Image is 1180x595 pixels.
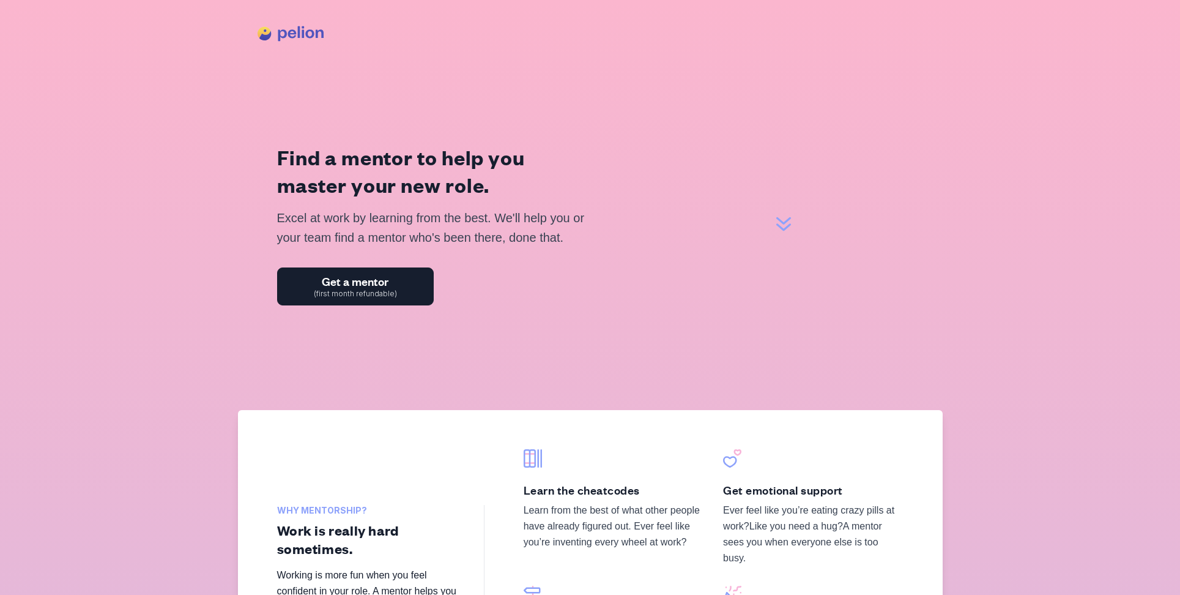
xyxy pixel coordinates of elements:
[524,482,703,498] h3: Learn the cheatcodes
[749,521,843,531] span: Like you need a hug?
[524,503,703,550] p: Learn from the best of what other people have already figured out. Ever feel like you’re inventin...
[277,268,434,305] a: Get a mentor(first month refundable)
[277,143,598,198] h1: Find a mentor to help you master your new role.
[277,505,464,516] span: Why mentorship?
[277,521,464,558] h2: Work is really hard sometimes.
[322,275,388,288] span: Get a mentor
[723,503,903,566] p: Ever feel like you’re eating crazy pills at work? A mentor sees you when everyone else is too busy.
[314,290,397,297] span: (first month refundable)
[277,208,598,248] p: Excel at work by learning from the best. We'll help you or your team find a mentor who's been the...
[723,482,903,498] h3: Get emotional support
